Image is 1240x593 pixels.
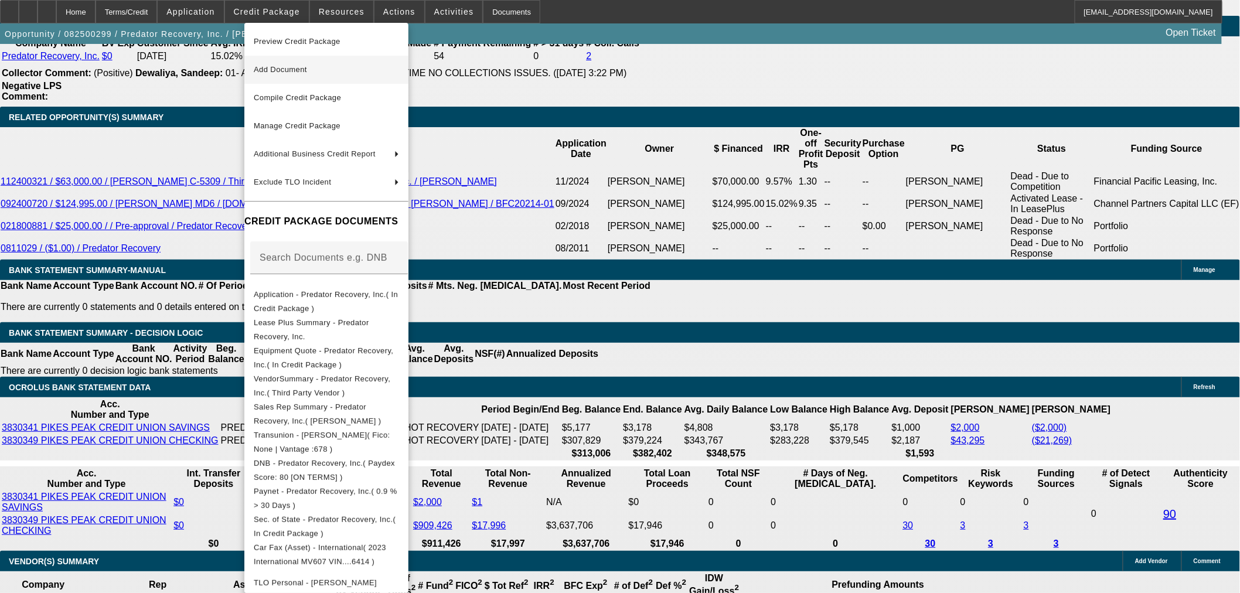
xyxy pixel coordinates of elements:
[254,430,390,453] span: Transunion - [PERSON_NAME]( Fico: None | Vantage :678 )
[244,400,408,428] button: Sales Rep Summary - Predator Recovery, Inc.( Leach, Ethan )
[244,428,408,456] button: Transunion - Knost, Steven( Fico: None | Vantage :678 )
[254,318,369,340] span: Lease Plus Summary - Predator Recovery, Inc.
[254,458,395,481] span: DNB - Predator Recovery, Inc.( Paydex Score: 80 [ON TERMS] )
[254,486,397,509] span: Paynet - Predator Recovery, Inc.( 0.9 % > 30 Days )
[244,214,408,229] h4: CREDIT PACKAGE DOCUMENTS
[254,402,381,425] span: Sales Rep Summary - Predator Recovery, Inc.( [PERSON_NAME] )
[260,252,387,262] mat-label: Search Documents e.g. DNB
[244,315,408,343] button: Lease Plus Summary - Predator Recovery, Inc.
[254,93,341,102] span: Compile Credit Package
[254,65,307,74] span: Add Document
[254,37,340,46] span: Preview Credit Package
[254,543,386,565] span: Car Fax (Asset) - International( 2023 International MV607 VIN....6414 )
[244,512,408,540] button: Sec. of State - Predator Recovery, Inc.( In Credit Package )
[244,287,408,315] button: Application - Predator Recovery, Inc.( In Credit Package )
[254,514,396,537] span: Sec. of State - Predator Recovery, Inc.( In Credit Package )
[254,346,393,369] span: Equipment Quote - Predator Recovery, Inc.( In Credit Package )
[254,178,331,186] span: Exclude TLO Incident
[254,149,376,158] span: Additional Business Credit Report
[244,372,408,400] button: VendorSummary - Predator Recovery, Inc.( Third Party Vendor )
[244,484,408,512] button: Paynet - Predator Recovery, Inc.( 0.9 % > 30 Days )
[254,374,390,397] span: VendorSummary - Predator Recovery, Inc.( Third Party Vendor )
[254,121,340,130] span: Manage Credit Package
[244,343,408,372] button: Equipment Quote - Predator Recovery, Inc.( In Credit Package )
[254,289,398,312] span: Application - Predator Recovery, Inc.( In Credit Package )
[244,540,408,568] button: Car Fax (Asset) - International( 2023 International MV607 VIN....6414 )
[244,456,408,484] button: DNB - Predator Recovery, Inc.( Paydex Score: 80 [ON TERMS] )
[254,578,377,587] span: TLO Personal - [PERSON_NAME]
